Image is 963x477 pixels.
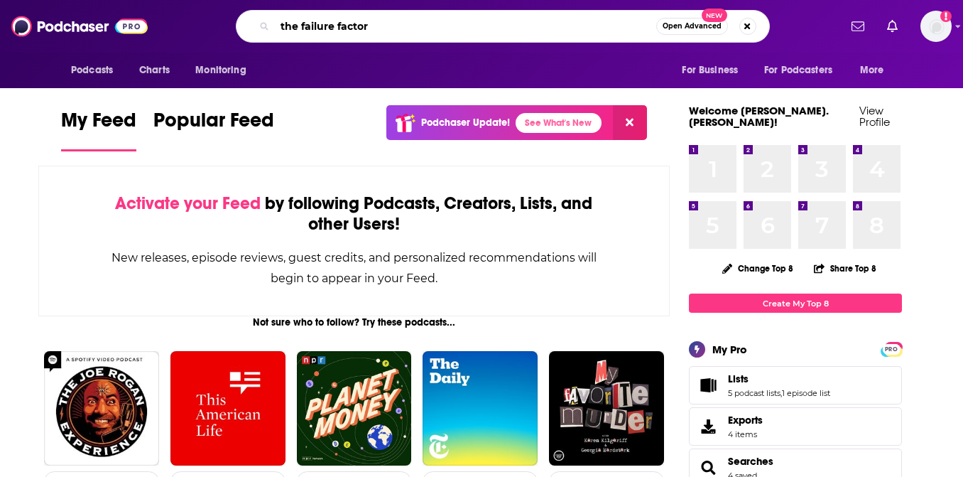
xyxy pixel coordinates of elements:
span: Open Advanced [663,23,722,30]
a: Lists [694,375,722,395]
span: Logged in as heidi.egloff [920,11,952,42]
span: PRO [883,344,900,355]
a: See What's New [516,113,602,133]
a: My Feed [61,108,136,151]
a: Searches [728,455,773,468]
a: Lists [728,373,830,385]
a: 5 podcast lists [728,388,780,398]
span: My Feed [61,108,136,141]
a: Show notifications dropdown [881,14,903,38]
img: Podchaser - Follow, Share and Rate Podcasts [11,13,148,40]
span: Lists [728,373,749,385]
span: For Business [682,60,738,80]
a: View Profile [859,104,890,129]
button: Show profile menu [920,11,952,42]
button: open menu [850,57,902,84]
span: More [860,60,884,80]
button: Share Top 8 [813,254,877,282]
span: Exports [728,414,763,427]
img: The Daily [423,351,538,466]
p: Podchaser Update! [421,117,510,129]
div: My Pro [712,343,747,356]
img: This American Life [170,351,285,466]
span: Podcasts [71,60,113,80]
div: Search podcasts, credits, & more... [236,10,770,43]
a: Show notifications dropdown [846,14,870,38]
span: Monitoring [195,60,246,80]
a: Create My Top 8 [689,294,902,313]
span: 4 items [728,429,763,439]
span: Lists [689,366,902,404]
span: , [780,388,782,398]
button: open menu [61,57,131,84]
button: Change Top 8 [714,259,802,277]
img: The Joe Rogan Experience [44,351,159,466]
a: PRO [883,343,900,354]
button: Open AdvancedNew [656,18,728,35]
span: New [702,9,727,22]
img: My Favorite Murder with Karen Kilgariff and Georgia Hardstark [549,351,664,466]
span: Activate your Feed [115,193,261,214]
button: open menu [672,57,756,84]
a: Welcome [PERSON_NAME].[PERSON_NAME]! [689,104,829,129]
span: Exports [694,417,722,436]
button: open menu [185,57,264,84]
img: Planet Money [297,351,412,466]
img: User Profile [920,11,952,42]
div: by following Podcasts, Creators, Lists, and other Users! [110,193,598,235]
div: New releases, episode reviews, guest credits, and personalized recommendations will begin to appe... [110,247,598,289]
input: Search podcasts, credits, & more... [275,15,656,38]
span: Charts [139,60,170,80]
a: Exports [689,407,902,446]
span: For Podcasters [764,60,832,80]
a: 1 episode list [782,388,830,398]
button: open menu [755,57,853,84]
a: Popular Feed [153,108,274,151]
a: Charts [130,57,178,84]
span: Popular Feed [153,108,274,141]
div: Not sure who to follow? Try these podcasts... [38,316,670,328]
svg: Add a profile image [940,11,952,22]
